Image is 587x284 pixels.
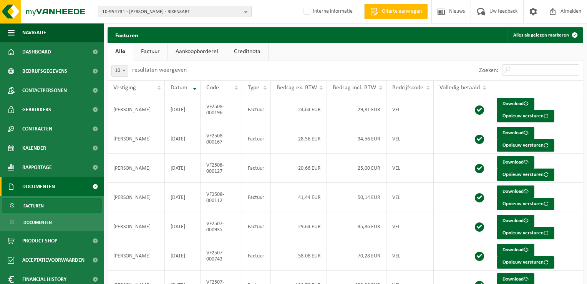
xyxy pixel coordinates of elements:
[22,231,57,251] span: Product Shop
[22,119,52,139] span: Contracten
[479,67,498,74] label: Zoeken:
[497,244,534,256] a: Download
[133,43,167,60] a: Factuur
[206,85,219,91] span: Code
[22,177,55,196] span: Documenten
[98,6,252,17] button: 10-954731 - [PERSON_NAME] - RIXENSART
[108,124,165,154] td: [PERSON_NAME]
[108,154,165,183] td: [PERSON_NAME]
[22,100,51,119] span: Gebruikers
[165,241,201,271] td: [DATE]
[242,241,270,271] td: Factuur
[108,183,165,212] td: [PERSON_NAME]
[22,23,46,42] span: Navigatie
[113,85,136,91] span: Vestiging
[201,124,242,154] td: VF2508-000167
[327,95,386,124] td: 29,81 EUR
[23,215,52,230] span: Documenten
[2,215,102,229] a: Documenten
[248,85,259,91] span: Type
[271,241,327,271] td: 58,08 EUR
[271,95,327,124] td: 24,64 EUR
[201,212,242,241] td: VF2507-000935
[386,183,434,212] td: VEL
[102,6,241,18] span: 10-954731 - [PERSON_NAME] - RIXENSART
[108,43,133,60] a: Alle
[497,156,534,169] a: Download
[165,154,201,183] td: [DATE]
[22,42,51,62] span: Dashboard
[242,154,270,183] td: Factuur
[108,212,165,241] td: [PERSON_NAME]
[497,127,534,139] a: Download
[2,198,102,213] a: Facturen
[23,199,44,213] span: Facturen
[22,251,85,270] span: Acceptatievoorwaarden
[327,183,386,212] td: 50,14 EUR
[168,43,226,60] a: Aankoopborderel
[386,241,434,271] td: VEL
[22,158,52,177] span: Rapportage
[497,98,534,110] a: Download
[302,6,353,17] label: Interne informatie
[497,227,554,239] button: Opnieuw versturen
[242,95,270,124] td: Factuur
[507,27,582,43] button: Alles als gelezen markeren
[386,212,434,241] td: VEL
[108,27,146,42] h2: Facturen
[201,154,242,183] td: VF2508-000127
[333,85,376,91] span: Bedrag incl. BTW
[497,185,534,198] a: Download
[271,212,327,241] td: 29,64 EUR
[386,124,434,154] td: VEL
[165,95,201,124] td: [DATE]
[226,43,268,60] a: Creditnota
[327,124,386,154] td: 34,56 EUR
[112,65,128,76] span: 10
[327,154,386,183] td: 25,00 EUR
[242,183,270,212] td: Factuur
[165,124,201,154] td: [DATE]
[132,67,187,73] label: resultaten weergeven
[277,85,317,91] span: Bedrag ex. BTW
[271,124,327,154] td: 28,56 EUR
[497,139,554,152] button: Opnieuw versturen
[327,241,386,271] td: 70,28 EUR
[497,256,554,269] button: Opnieuw versturen
[392,85,423,91] span: Bedrijfscode
[165,183,201,212] td: [DATE]
[201,95,242,124] td: VF2508-000196
[497,110,554,122] button: Opnieuw versturen
[271,183,327,212] td: 41,44 EUR
[111,65,128,77] span: 10
[497,215,534,227] a: Download
[22,81,67,100] span: Contactpersonen
[108,95,165,124] td: [PERSON_NAME]
[327,212,386,241] td: 35,86 EUR
[201,241,242,271] td: VF2507-000743
[364,4,428,19] a: Offerte aanvragen
[201,183,242,212] td: VF2508-000112
[497,169,554,181] button: Opnieuw versturen
[165,212,201,241] td: [DATE]
[271,154,327,183] td: 20,66 EUR
[386,95,434,124] td: VEL
[439,85,480,91] span: Volledig betaald
[22,62,67,81] span: Bedrijfsgegevens
[242,124,270,154] td: Factuur
[380,8,424,15] span: Offerte aanvragen
[171,85,187,91] span: Datum
[108,241,165,271] td: [PERSON_NAME]
[497,198,554,210] button: Opnieuw versturen
[386,154,434,183] td: VEL
[242,212,270,241] td: Factuur
[22,139,46,158] span: Kalender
